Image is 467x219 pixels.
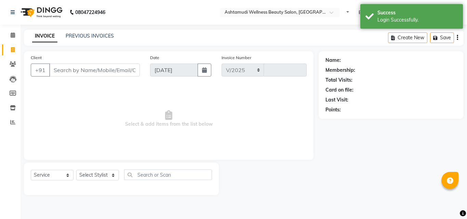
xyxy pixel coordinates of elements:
div: Points: [325,106,341,113]
img: logo [17,3,64,22]
button: Create New [388,32,427,43]
div: Success [377,9,458,16]
div: Card on file: [325,86,353,94]
input: Search or Scan [124,169,212,180]
input: Search by Name/Mobile/Email/Code [49,64,140,77]
div: Login Successfully. [377,16,458,24]
label: Date [150,55,159,61]
button: +91 [31,64,50,77]
span: Select & add items from the list below [31,85,307,153]
div: Total Visits: [325,77,352,84]
a: PREVIOUS INVOICES [66,33,114,39]
b: 08047224946 [75,3,105,22]
div: Membership: [325,67,355,74]
button: Save [430,32,454,43]
a: INVOICE [32,30,57,42]
div: Last Visit: [325,96,348,104]
label: Invoice Number [222,55,251,61]
div: Name: [325,57,341,64]
label: Client [31,55,42,61]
